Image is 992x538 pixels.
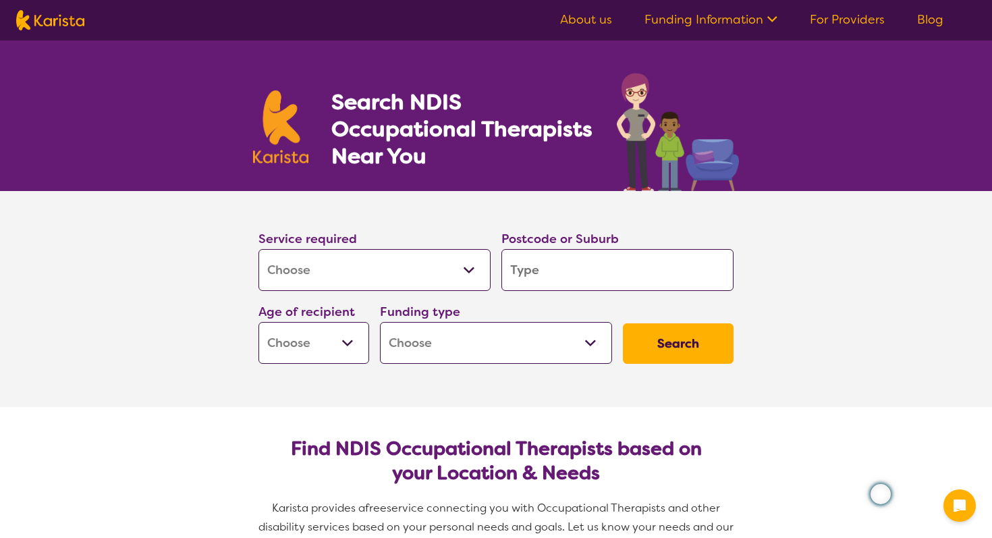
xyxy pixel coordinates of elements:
h1: Search NDIS Occupational Therapists Near You [331,88,594,169]
img: occupational-therapy [617,73,739,191]
input: Type [501,249,734,291]
a: Blog [917,11,943,28]
a: About us [560,11,612,28]
img: Karista logo [253,90,308,163]
label: Service required [258,231,357,247]
h2: Find NDIS Occupational Therapists based on your Location & Needs [269,437,723,485]
label: Age of recipient [258,304,355,320]
span: Karista provides a [272,501,365,515]
span: free [365,501,387,515]
label: Postcode or Suburb [501,231,619,247]
img: Karista logo [16,10,84,30]
a: For Providers [810,11,885,28]
a: Funding Information [644,11,777,28]
label: Funding type [380,304,460,320]
button: Search [623,323,734,364]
